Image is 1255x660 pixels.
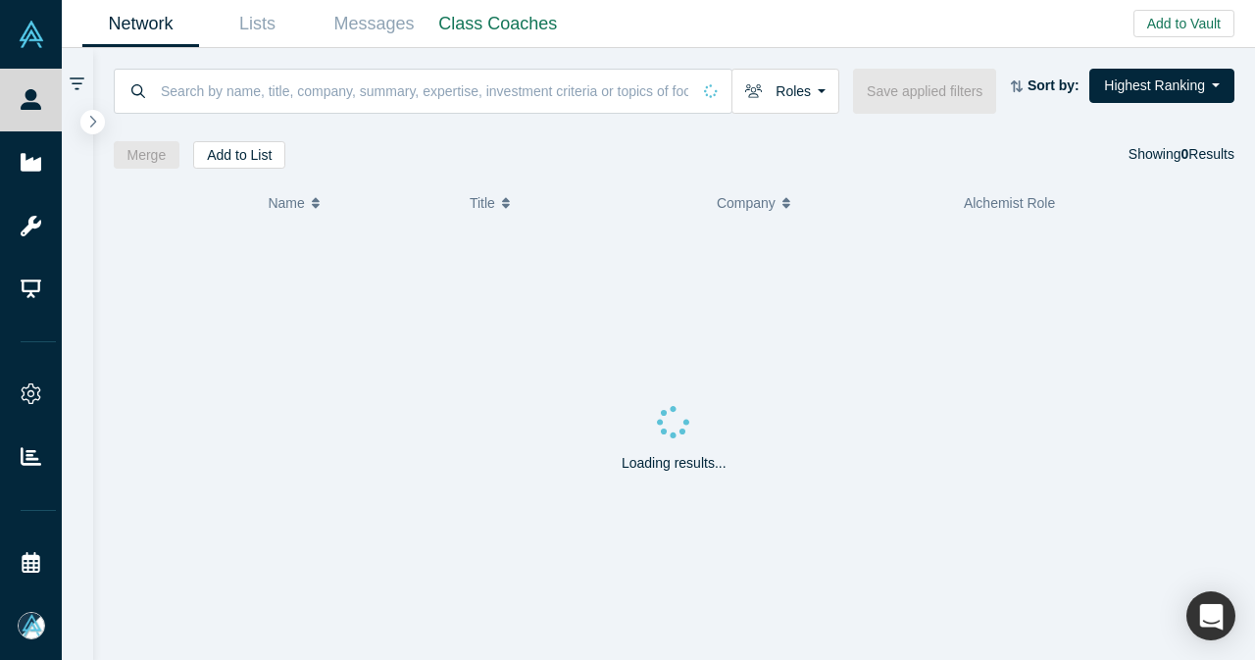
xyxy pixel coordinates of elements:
span: Results [1181,146,1234,162]
span: Name [268,182,304,224]
button: Roles [731,69,839,114]
button: Name [268,182,449,224]
button: Merge [114,141,180,169]
button: Title [470,182,696,224]
strong: Sort by: [1028,77,1079,93]
button: Company [717,182,943,224]
p: Loading results... [622,453,727,474]
span: Company [717,182,776,224]
button: Add to Vault [1133,10,1234,37]
button: Save applied filters [853,69,996,114]
img: Mia Scott's Account [18,612,45,639]
img: Alchemist Vault Logo [18,21,45,48]
a: Lists [199,1,316,47]
button: Highest Ranking [1089,69,1234,103]
span: Alchemist Role [964,195,1055,211]
div: Showing [1129,141,1234,169]
a: Network [82,1,199,47]
span: Title [470,182,495,224]
a: Class Coaches [432,1,564,47]
input: Search by name, title, company, summary, expertise, investment criteria or topics of focus [159,68,690,114]
strong: 0 [1181,146,1189,162]
a: Messages [316,1,432,47]
button: Add to List [193,141,285,169]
